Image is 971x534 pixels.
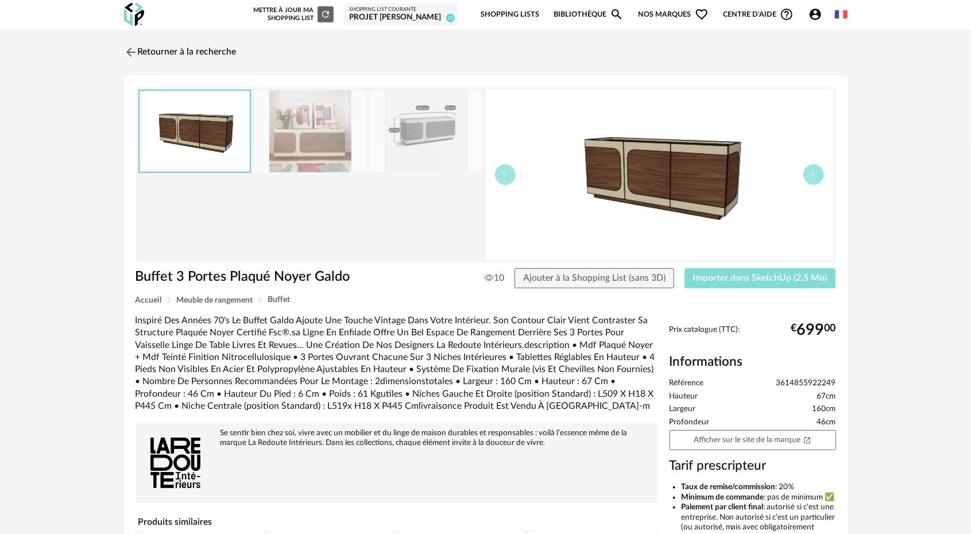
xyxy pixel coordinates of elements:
img: OXP [124,3,144,26]
div: € 00 [791,326,836,335]
h4: Produits similaires [136,513,658,531]
li: : pas de minimum ✅ [681,493,836,503]
h1: Buffet 3 Portes Plaqué Noyer Galdo [136,268,421,286]
span: Centre d'aideHelp Circle Outline icon [723,7,794,21]
a: Shopping Lists [481,1,539,28]
a: BibliothèqueMagnify icon [554,1,624,28]
span: Buffet [268,296,291,304]
img: fr [835,8,848,21]
span: Heart Outline icon [695,7,709,21]
span: Account Circle icon [808,7,822,21]
a: Retourner à la recherche [124,40,237,65]
span: Ajouter à la Shopping List (sans 3D) [523,273,666,283]
span: 10 [485,272,504,284]
span: Largeur [670,404,696,415]
span: 46cm [817,417,836,428]
img: thumbnail.png [486,90,833,260]
span: 67cm [817,392,836,402]
span: Accueil [136,296,162,304]
b: Minimum de commande [681,493,764,501]
img: 91d41d57b1a06a705dd93fd3fdc278ad.jpg [254,90,366,172]
img: svg+xml;base64,PHN2ZyB3aWR0aD0iMjQiIGhlaWdodD0iMjQiIHZpZXdCb3g9IjAgMCAyNCAyNCIgZmlsbD0ibm9uZSIgeG... [124,45,138,59]
span: Importer dans SketchUp (2,5 Mo) [693,273,827,283]
div: Projet [PERSON_NAME] [349,13,452,23]
span: Magnify icon [610,7,624,21]
b: Taux de remise/commission [681,483,776,491]
h3: Tarif prescripteur [670,458,836,474]
button: Ajouter à la Shopping List (sans 3D) [514,268,674,289]
span: Référence [670,378,704,389]
img: brand logo [141,428,210,497]
li: : 20% [681,482,836,493]
span: 22 [446,14,455,22]
b: Paiement par client final [681,503,764,511]
div: Mettre à jour ma Shopping List [251,6,334,22]
img: 44bc7bac0b79b0afce76e34d55c01f5e.jpg [370,90,482,172]
span: Meuble de rangement [177,296,253,304]
div: Shopping List courante [349,6,452,13]
span: Nos marques [639,1,709,28]
span: Help Circle Outline icon [780,7,794,21]
img: thumbnail.png [140,91,250,172]
div: Prix catalogue (TTC): [670,325,836,346]
a: Shopping List courante Projet [PERSON_NAME] 22 [349,6,452,23]
span: Account Circle icon [808,7,827,21]
a: Afficher sur le site de la marqueOpen In New icon [670,430,836,450]
button: Importer dans SketchUp (2,5 Mo) [684,268,836,289]
h2: Informations [670,354,836,370]
span: 3614855922249 [776,378,836,389]
span: Refresh icon [320,11,331,17]
span: 160cm [813,404,836,415]
div: Breadcrumb [136,296,836,304]
span: Profondeur [670,417,710,428]
div: Se sentir bien chez soi, vivre avec un mobilier et du linge de maison durables et responsables : ... [141,428,652,448]
span: Hauteur [670,392,698,402]
span: Open In New icon [803,435,811,443]
span: 699 [797,326,825,335]
div: Inspiré Des Années 70's Le Buffet Galdo Ajoute Une Touche Vintage Dans Votre Intérieur. Son Conto... [136,315,658,412]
